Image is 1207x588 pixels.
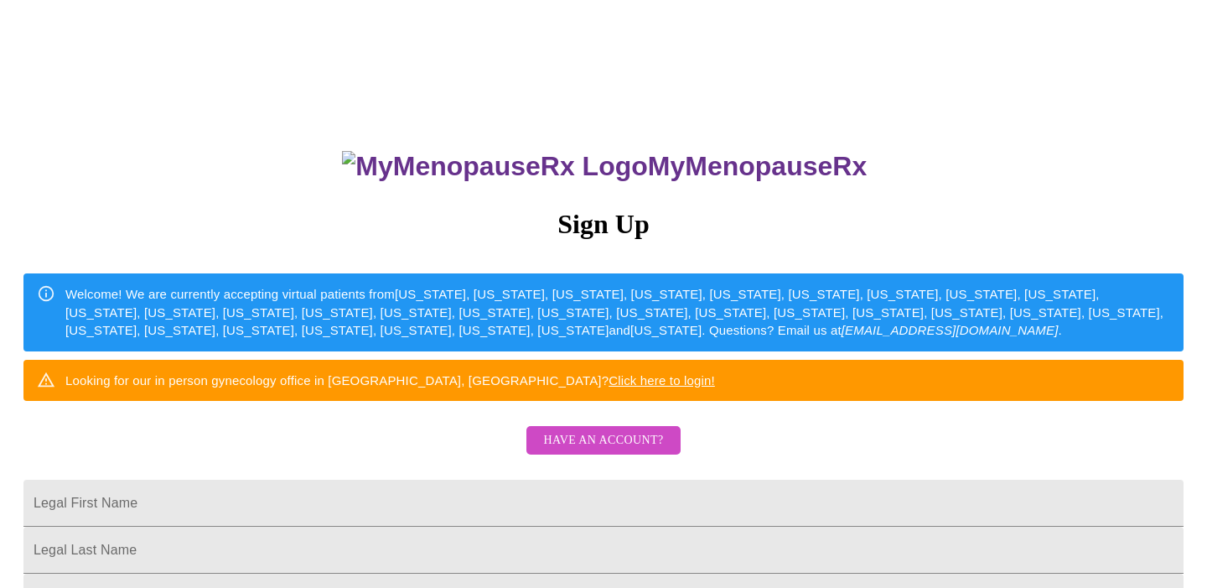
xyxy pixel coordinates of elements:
a: Click here to login! [609,373,715,388]
h3: Sign Up [23,209,1184,240]
img: MyMenopauseRx Logo [342,151,647,182]
em: [EMAIL_ADDRESS][DOMAIN_NAME] [842,323,1059,337]
h3: MyMenopauseRx [26,151,1184,182]
div: Looking for our in person gynecology office in [GEOGRAPHIC_DATA], [GEOGRAPHIC_DATA]? [65,365,715,396]
span: Have an account? [543,430,663,451]
div: Welcome! We are currently accepting virtual patients from [US_STATE], [US_STATE], [US_STATE], [US... [65,278,1170,346]
a: Have an account? [522,445,684,459]
button: Have an account? [526,426,680,455]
